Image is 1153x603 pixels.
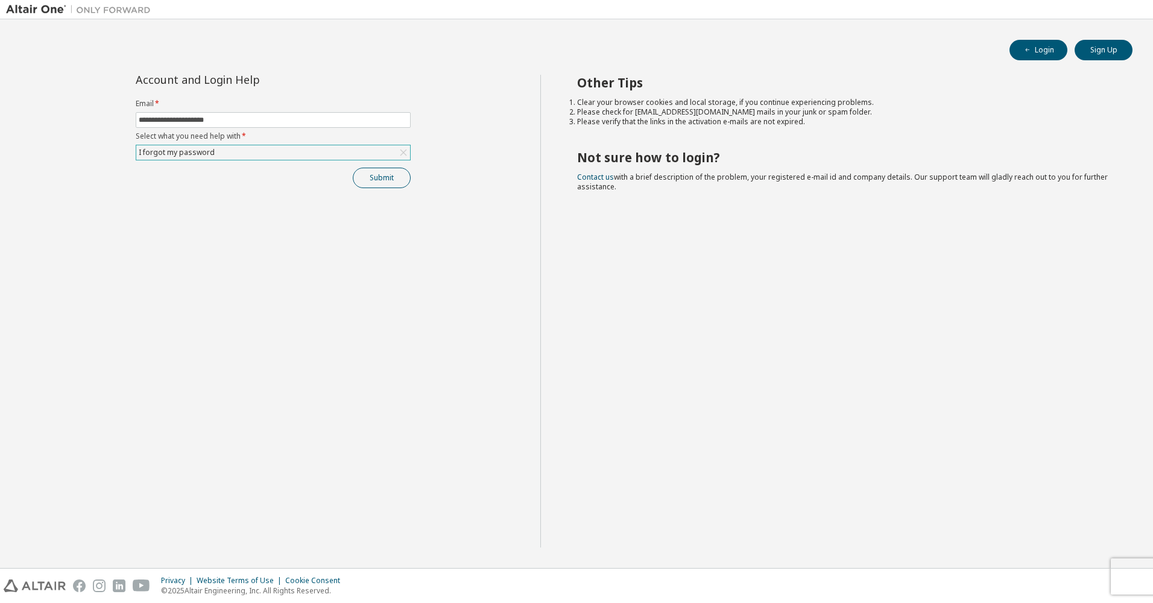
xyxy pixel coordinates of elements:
[136,131,411,141] label: Select what you need help with
[136,75,356,84] div: Account and Login Help
[1075,40,1132,60] button: Sign Up
[577,75,1111,90] h2: Other Tips
[577,107,1111,117] li: Please check for [EMAIL_ADDRESS][DOMAIN_NAME] mails in your junk or spam folder.
[4,579,66,592] img: altair_logo.svg
[136,99,411,109] label: Email
[1009,40,1067,60] button: Login
[113,579,125,592] img: linkedin.svg
[73,579,86,592] img: facebook.svg
[577,117,1111,127] li: Please verify that the links in the activation e-mails are not expired.
[197,576,285,586] div: Website Terms of Use
[93,579,106,592] img: instagram.svg
[285,576,347,586] div: Cookie Consent
[577,172,614,182] a: Contact us
[137,146,216,159] div: I forgot my password
[577,98,1111,107] li: Clear your browser cookies and local storage, if you continue experiencing problems.
[161,576,197,586] div: Privacy
[577,150,1111,165] h2: Not sure how to login?
[6,4,157,16] img: Altair One
[133,579,150,592] img: youtube.svg
[577,172,1108,192] span: with a brief description of the problem, your registered e-mail id and company details. Our suppo...
[136,145,410,160] div: I forgot my password
[161,586,347,596] p: © 2025 Altair Engineering, Inc. All Rights Reserved.
[353,168,411,188] button: Submit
